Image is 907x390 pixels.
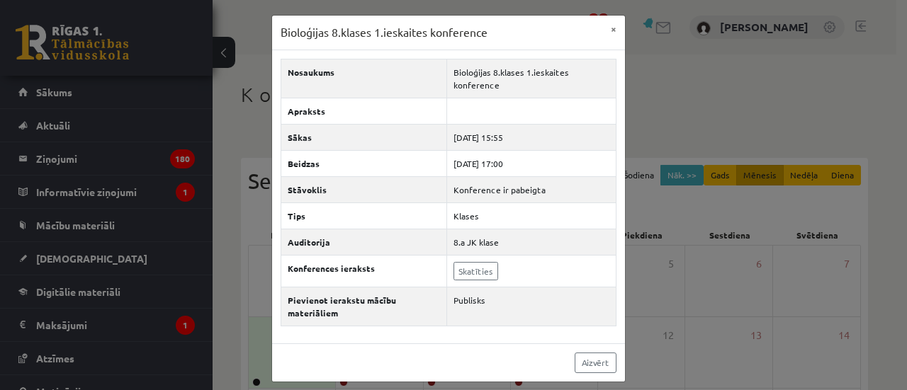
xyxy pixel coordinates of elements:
[447,124,616,150] td: [DATE] 15:55
[281,176,447,202] th: Stāvoklis
[281,255,447,287] th: Konferences ieraksts
[447,229,616,255] td: 8.a JK klase
[447,150,616,176] td: [DATE] 17:00
[281,150,447,176] th: Beidzas
[575,352,616,373] a: Aizvērt
[447,59,616,98] td: Bioloģijas 8.klases 1.ieskaites konference
[281,124,447,150] th: Sākas
[447,176,616,202] td: Konference ir pabeigta
[281,287,447,326] th: Pievienot ierakstu mācību materiāliem
[281,24,488,41] h3: Bioloģijas 8.klases 1.ieskaites konference
[453,262,498,280] a: Skatīties
[602,16,625,42] button: ×
[447,287,616,326] td: Publisks
[281,229,447,255] th: Auditorija
[447,202,616,229] td: Klases
[281,202,447,229] th: Tips
[281,59,447,98] th: Nosaukums
[281,98,447,124] th: Apraksts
